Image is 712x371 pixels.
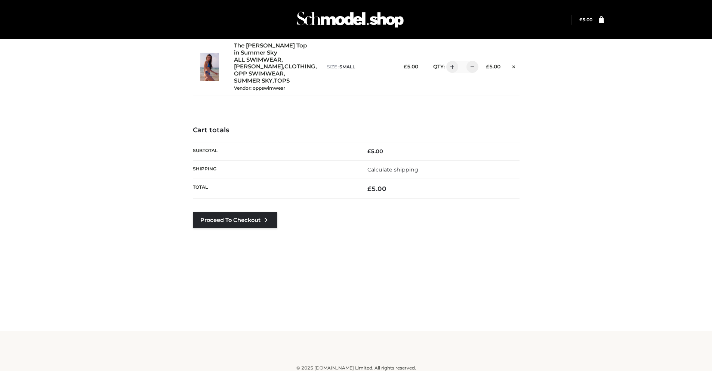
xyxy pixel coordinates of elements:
span: £ [367,185,372,192]
a: Proceed to Checkout [193,212,277,228]
bdi: 5.00 [367,148,383,155]
a: CLOTHING [284,63,315,70]
div: , , , , , [234,42,320,91]
a: ALL SWIMWEAR [234,56,281,64]
a: TOPS [274,77,290,84]
a: [PERSON_NAME] [234,63,283,70]
a: The [PERSON_NAME] Top in Summer Sky [234,42,311,56]
span: £ [404,64,407,69]
span: £ [579,17,582,22]
span: SMALL [339,64,355,69]
span: £ [367,148,371,155]
bdi: 5.00 [486,64,500,69]
bdi: 5.00 [579,17,592,22]
h4: Cart totals [193,126,520,135]
a: Calculate shipping [367,166,418,173]
span: £ [486,64,489,69]
p: size : [327,64,391,70]
a: SUMMER SKY [234,77,272,84]
a: Remove this item [508,61,519,71]
th: Shipping [193,161,356,179]
a: £5.00 [579,17,592,22]
a: OPP SWIMWEAR [234,70,284,77]
img: Schmodel Admin 964 [294,5,406,34]
th: Total [193,179,356,199]
bdi: 5.00 [367,185,386,192]
bdi: 5.00 [404,64,418,69]
th: Subtotal [193,142,356,160]
div: QTY: [426,61,473,73]
small: Vendor: oppswimwear [234,85,285,91]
